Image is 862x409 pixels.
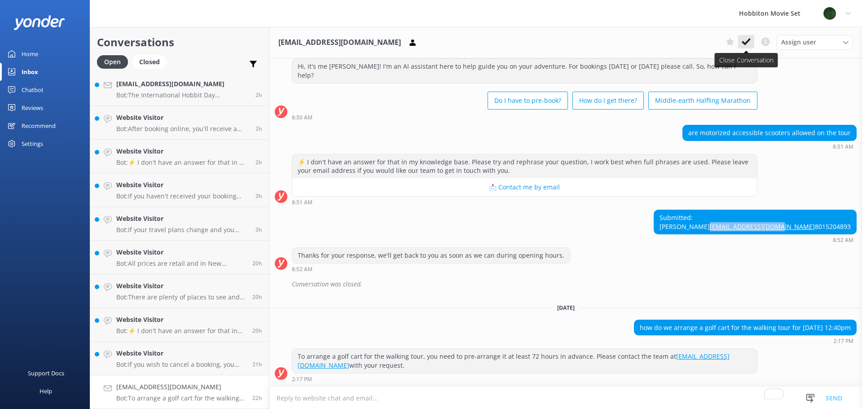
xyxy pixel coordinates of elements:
div: Chatbot [22,81,44,99]
a: [EMAIL_ADDRESS][DOMAIN_NAME] [710,222,815,231]
div: To arrange a golf cart for the walking tour, you need to pre-arrange it at least 72 hours in adva... [292,349,757,373]
strong: 8:51 AM [292,200,312,205]
strong: 2:17 PM [292,377,312,382]
img: 34-1625720359.png [823,7,836,20]
a: Website VisitorBot:After booking online, you'll receive a confirmation email. Read it carefully a... [90,106,269,140]
span: Sep 19 2025 03:52pm (UTC +12:00) Pacific/Auckland [252,327,262,334]
a: Website VisitorBot:If you haven't received your booking confirmation email, please check your Jun... [90,173,269,207]
div: Jul 29 2025 08:51am (UTC +12:00) Pacific/Auckland [292,199,757,205]
span: Sep 19 2025 02:57pm (UTC +12:00) Pacific/Auckland [252,361,262,368]
a: [EMAIL_ADDRESS][DOMAIN_NAME]Bot:The International Hobbit Day experience is 5.5 hours long from Th... [90,72,269,106]
div: Jul 29 2025 08:52am (UTC +12:00) Pacific/Auckland [654,237,857,243]
h2: Conversations [97,34,262,51]
span: [DATE] [552,304,580,312]
p: Bot: The International Hobbit Day experience is 5.5 hours long from The Shire's Rest and 6.5 hour... [116,91,249,99]
span: Sep 19 2025 04:03pm (UTC +12:00) Pacific/Auckland [252,293,262,301]
p: Bot: ⚡ I don't have an answer for that in my knowledge base. Please try and rephrase your questio... [116,158,249,167]
div: how do we arrange a golf cart for the walking tour for [DATE] 12:40pm [634,320,856,335]
button: How do I get there? [572,92,644,110]
a: [EMAIL_ADDRESS][DOMAIN_NAME]Bot:To arrange a golf cart for the walking tour, you need to pre-arra... [90,375,269,409]
span: Sep 20 2025 09:55am (UTC +12:00) Pacific/Auckland [255,158,262,166]
a: Website VisitorBot:If you wish to cancel a booking, you can contact our reservations team via pho... [90,342,269,375]
div: Inbox [22,63,38,81]
h4: Website Visitor [116,348,246,358]
h3: [EMAIL_ADDRESS][DOMAIN_NAME] [278,37,401,48]
button: Middle-earth Halfling Marathon [648,92,757,110]
a: Closed [132,57,171,66]
div: Assign User [777,35,853,49]
h4: Website Visitor [116,281,246,291]
p: Bot: There are plenty of places to see and experience in the local areas. For more information, v... [116,293,246,301]
a: Website VisitorBot:⚡ I don't have an answer for that in my knowledge base. Please try and rephras... [90,140,269,173]
h4: Website Visitor [116,214,249,224]
span: Assign user [781,37,816,47]
a: Website VisitorBot:There are plenty of places to see and experience in the local areas. For more ... [90,274,269,308]
h4: [EMAIL_ADDRESS][DOMAIN_NAME] [116,79,249,89]
strong: 8:52 AM [292,267,312,272]
div: 2025-07-28T21:09:15.657 [275,277,857,292]
a: Website VisitorBot:⚡ I don't have an answer for that in my knowledge base. Please try and rephras... [90,308,269,342]
span: Sep 19 2025 04:27pm (UTC +12:00) Pacific/Auckland [252,259,262,267]
p: Bot: ⚡ I don't have an answer for that in my knowledge base. Please try and rephrase your questio... [116,327,246,335]
strong: 8:50 AM [292,115,312,120]
span: Sep 20 2025 10:30am (UTC +12:00) Pacific/Auckland [255,91,262,99]
a: Open [97,57,132,66]
h4: [EMAIL_ADDRESS][DOMAIN_NAME] [116,382,246,392]
p: Bot: If you haven't received your booking confirmation email, please check your Junk Mail folder,... [116,192,249,200]
div: Home [22,45,38,63]
div: Submitted: [PERSON_NAME] 8015204893 [654,210,856,234]
p: Bot: All prices are retail and in New Zealand Dollars (NZD) - GST inclusive. [116,259,246,268]
h4: Website Visitor [116,315,246,325]
div: Hi, it's me [PERSON_NAME]! I'm an AI assistant here to help guide you on your adventure. For book... [292,59,757,83]
h4: Website Visitor [116,113,249,123]
div: Jul 29 2025 08:52am (UTC +12:00) Pacific/Auckland [292,266,570,272]
span: Sep 20 2025 08:42am (UTC +12:00) Pacific/Auckland [255,192,262,200]
strong: 2:17 PM [833,339,853,344]
span: Sep 20 2025 10:01am (UTC +12:00) Pacific/Auckland [255,125,262,132]
div: Jul 29 2025 08:51am (UTC +12:00) Pacific/Auckland [682,143,857,150]
div: Open [97,55,128,69]
a: Website VisitorBot:If your travel plans change and you need to amend your booking, please contact... [90,207,269,241]
h4: Website Visitor [116,180,249,190]
p: Bot: To arrange a golf cart for the walking tour, you need to pre-arrange it at least 72 hours in... [116,394,246,402]
div: Recommend [22,117,56,135]
div: Support Docs [28,364,64,382]
div: Jul 29 2025 08:50am (UTC +12:00) Pacific/Auckland [292,114,757,120]
h4: Website Visitor [116,247,246,257]
button: Do I have to pre-book? [488,92,568,110]
div: Reviews [22,99,43,117]
div: Help [40,382,52,400]
div: Settings [22,135,43,153]
strong: 8:52 AM [833,237,853,243]
span: Sep 20 2025 08:31am (UTC +12:00) Pacific/Auckland [255,226,262,233]
h4: Website Visitor [116,146,249,156]
a: Website VisitorBot:All prices are retail and in New Zealand Dollars (NZD) - GST inclusive.20h [90,241,269,274]
p: Bot: If you wish to cancel a booking, you can contact our reservations team via phone at [PHONE_N... [116,361,246,369]
div: are motorized accessible scooters allowed on the tour [683,125,856,141]
strong: 8:51 AM [833,144,853,150]
div: Sep 19 2025 02:17pm (UTC +12:00) Pacific/Auckland [634,338,857,344]
div: ⚡ I don't have an answer for that in my knowledge base. Please try and rephrase your question, I ... [292,154,757,178]
p: Bot: After booking online, you'll receive a confirmation email. Read it carefully and arrive at t... [116,125,249,133]
textarea: To enrich screen reader interactions, please activate Accessibility in Grammarly extension settings [269,387,862,409]
div: Conversation was closed. [292,277,857,292]
div: Closed [132,55,167,69]
div: Thanks for your response, we'll get back to you as soon as we can during opening hours. [292,248,570,263]
a: [EMAIL_ADDRESS][DOMAIN_NAME] [298,352,730,369]
div: Sep 19 2025 02:17pm (UTC +12:00) Pacific/Auckland [292,376,757,382]
p: Bot: If your travel plans change and you need to amend your booking, please contact our team at [... [116,226,249,234]
button: 📩 Contact me by email [292,178,757,196]
img: yonder-white-logo.png [13,15,65,30]
span: Sep 19 2025 02:17pm (UTC +12:00) Pacific/Auckland [252,394,262,402]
